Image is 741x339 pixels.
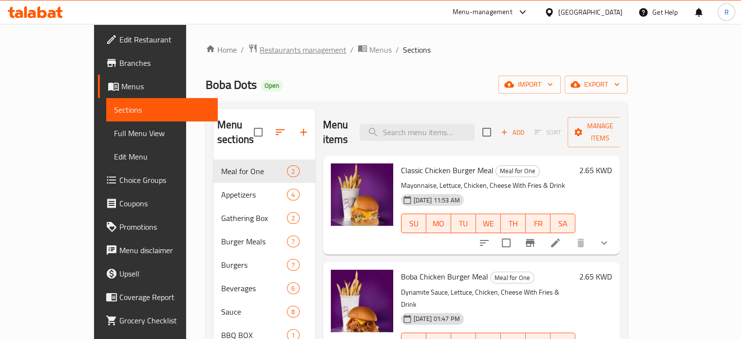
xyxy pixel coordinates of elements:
[506,79,553,91] span: import
[119,268,210,279] span: Upsell
[331,163,393,226] img: Classic Chicken Burger Meal
[554,217,571,231] span: SA
[287,306,299,318] div: items
[287,284,299,293] span: 6
[501,214,526,233] button: TH
[455,217,472,231] span: TU
[497,125,528,140] span: Add item
[451,214,476,233] button: TU
[213,183,315,206] div: Appetizers4
[213,253,315,277] div: Burgers7
[287,214,299,223] span: 2
[496,165,539,177] span: Meal for One
[496,233,516,253] span: Select to update
[323,118,348,147] h2: Menu items
[221,306,287,318] span: Sauce
[241,44,244,56] li: /
[221,236,287,247] span: Burger Meals
[287,282,299,294] div: items
[98,215,218,239] a: Promotions
[292,120,315,144] button: Add section
[206,43,627,56] nav: breadcrumb
[426,214,451,233] button: MO
[490,272,534,283] div: Meal for One
[217,118,254,147] h2: Menu sections
[598,237,610,249] svg: Show Choices
[248,43,346,56] a: Restaurants management
[530,217,547,231] span: FR
[405,217,422,231] span: SU
[287,259,299,271] div: items
[119,221,210,233] span: Promotions
[565,76,627,94] button: export
[558,7,623,18] div: [GEOGRAPHIC_DATA]
[518,231,542,255] button: Branch-specific-item
[106,121,218,145] a: Full Menu View
[119,174,210,186] span: Choice Groups
[119,315,210,326] span: Grocery Checklist
[287,236,299,247] div: items
[568,117,633,147] button: Manage items
[350,44,354,56] li: /
[221,189,287,200] div: Appetizers
[98,285,218,309] a: Coverage Report
[287,190,299,199] span: 4
[206,44,237,56] a: Home
[106,145,218,168] a: Edit Menu
[98,262,218,285] a: Upsell
[106,98,218,121] a: Sections
[260,44,346,56] span: Restaurants management
[119,291,210,303] span: Coverage Report
[358,43,392,56] a: Menus
[287,237,299,246] span: 7
[396,44,399,56] li: /
[401,179,576,192] p: Mayonnaise, Lettuce, Chicken, Cheese With Fries & Drink
[430,217,447,231] span: MO
[121,80,210,92] span: Menus
[575,120,625,144] span: Manage items
[98,51,218,75] a: Branches
[579,270,612,283] h6: 2.65 KWD
[401,269,488,284] span: Boba Chicken Burger Meal
[287,260,299,270] span: 7
[98,309,218,332] a: Grocery Checklist
[98,239,218,262] a: Menu disclaimer
[495,165,540,177] div: Meal for One
[206,74,257,96] span: Boba Dots
[453,6,513,18] div: Menu-management
[410,196,464,205] span: [DATE] 11:53 AM
[221,165,287,177] div: Meal for One
[221,212,287,224] div: Gathering Box
[119,57,210,69] span: Branches
[213,206,315,230] div: Gathering Box2
[491,272,534,283] span: Meal for One
[119,34,210,45] span: Edit Restaurant
[401,214,426,233] button: SU
[528,125,568,140] span: Select section first
[287,307,299,317] span: 8
[579,163,612,177] h6: 2.65 KWD
[261,80,283,92] div: Open
[114,127,210,139] span: Full Menu View
[473,231,496,255] button: sort-choices
[505,217,522,231] span: TH
[98,168,218,192] a: Choice Groups
[213,230,315,253] div: Burger Meals7
[498,76,561,94] button: import
[98,75,218,98] a: Menus
[221,259,287,271] span: Burgers
[114,104,210,116] span: Sections
[114,151,210,162] span: Edit Menu
[410,314,464,323] span: [DATE] 01:47 PM
[401,163,494,178] span: Classic Chicken Burger Meal
[569,231,592,255] button: delete
[476,122,497,142] span: Select section
[360,124,475,141] input: search
[119,244,210,256] span: Menu disclaimer
[480,217,497,231] span: WE
[499,127,526,138] span: Add
[592,231,616,255] button: show more
[268,120,292,144] span: Sort sections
